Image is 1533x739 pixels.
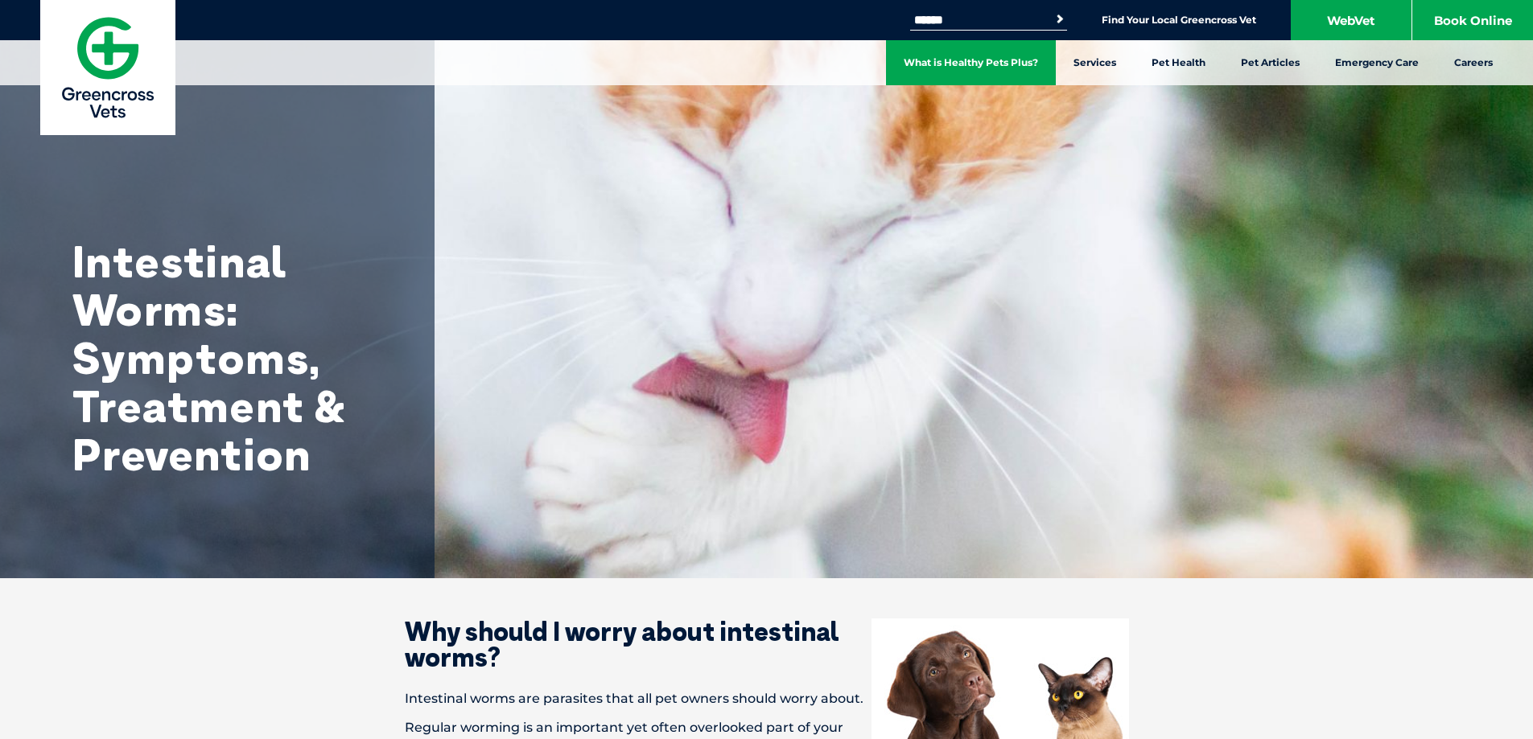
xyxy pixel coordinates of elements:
a: Services [1056,40,1134,85]
a: Emergency Care [1317,40,1436,85]
a: What is Healthy Pets Plus? [886,40,1056,85]
a: Careers [1436,40,1510,85]
h2: Why should I worry about intestinal worms? [348,618,1185,670]
button: Search [1052,11,1068,27]
h1: Intestinal Worms: Symptoms, Treatment & Prevention [72,237,394,478]
a: Pet Health [1134,40,1223,85]
a: Pet Articles [1223,40,1317,85]
a: Find Your Local Greencross Vet [1102,14,1256,27]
